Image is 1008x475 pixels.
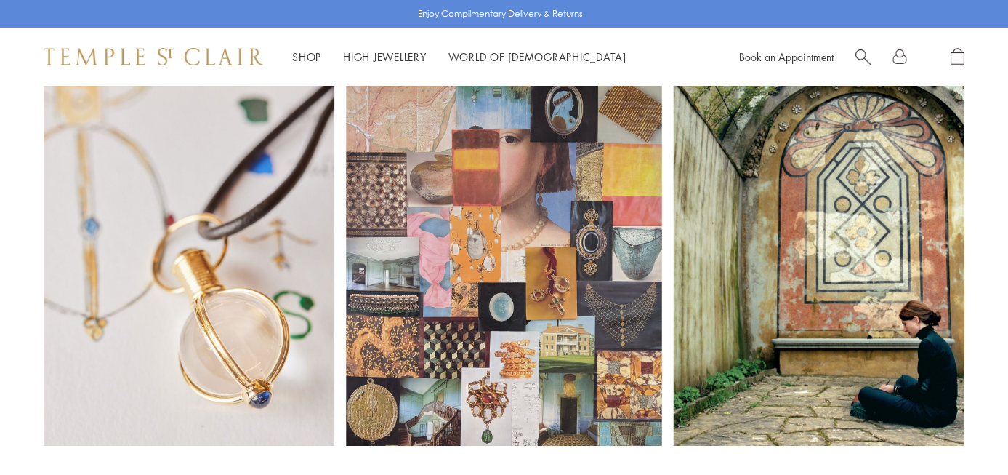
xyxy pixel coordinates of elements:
[951,48,964,66] a: Open Shopping Bag
[44,48,263,65] img: Temple St. Clair
[448,49,626,64] a: World of [DEMOGRAPHIC_DATA]World of [DEMOGRAPHIC_DATA]
[292,49,321,64] a: ShopShop
[855,48,871,66] a: Search
[343,49,427,64] a: High JewelleryHigh Jewellery
[739,49,834,64] a: Book an Appointment
[418,7,583,21] p: Enjoy Complimentary Delivery & Returns
[292,48,626,66] nav: Main navigation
